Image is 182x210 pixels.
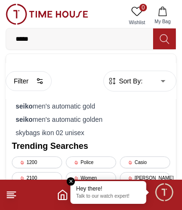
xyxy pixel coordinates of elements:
[154,182,175,203] div: Chat Widget
[120,156,170,168] div: Casio
[12,139,170,153] h2: Trending Searches
[120,172,170,184] div: [PERSON_NAME]
[6,4,88,25] img: ...
[16,102,33,110] strong: seiko
[6,71,52,91] button: Filter
[16,63,33,70] strong: seiko
[66,156,116,168] div: Police
[57,189,68,201] a: Home
[108,76,143,86] button: Sort By:
[12,126,170,139] div: skybags ikon 02 unisex
[117,76,143,86] span: Sort By:
[12,156,62,168] div: 1200
[151,18,174,25] span: My Bag
[76,185,141,192] div: Hey there!
[16,116,33,123] strong: seiko
[12,172,62,184] div: 2100
[67,177,75,186] em: Close tooltip
[66,172,116,184] div: Women
[12,100,170,113] div: men's automatic gold
[125,4,149,28] a: 0Wishlist
[149,4,176,28] button: My Bag
[12,113,170,126] div: men's automatic golden
[139,4,147,11] span: 0
[125,19,149,26] span: Wishlist
[76,193,141,200] p: Talk to our watch expert!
